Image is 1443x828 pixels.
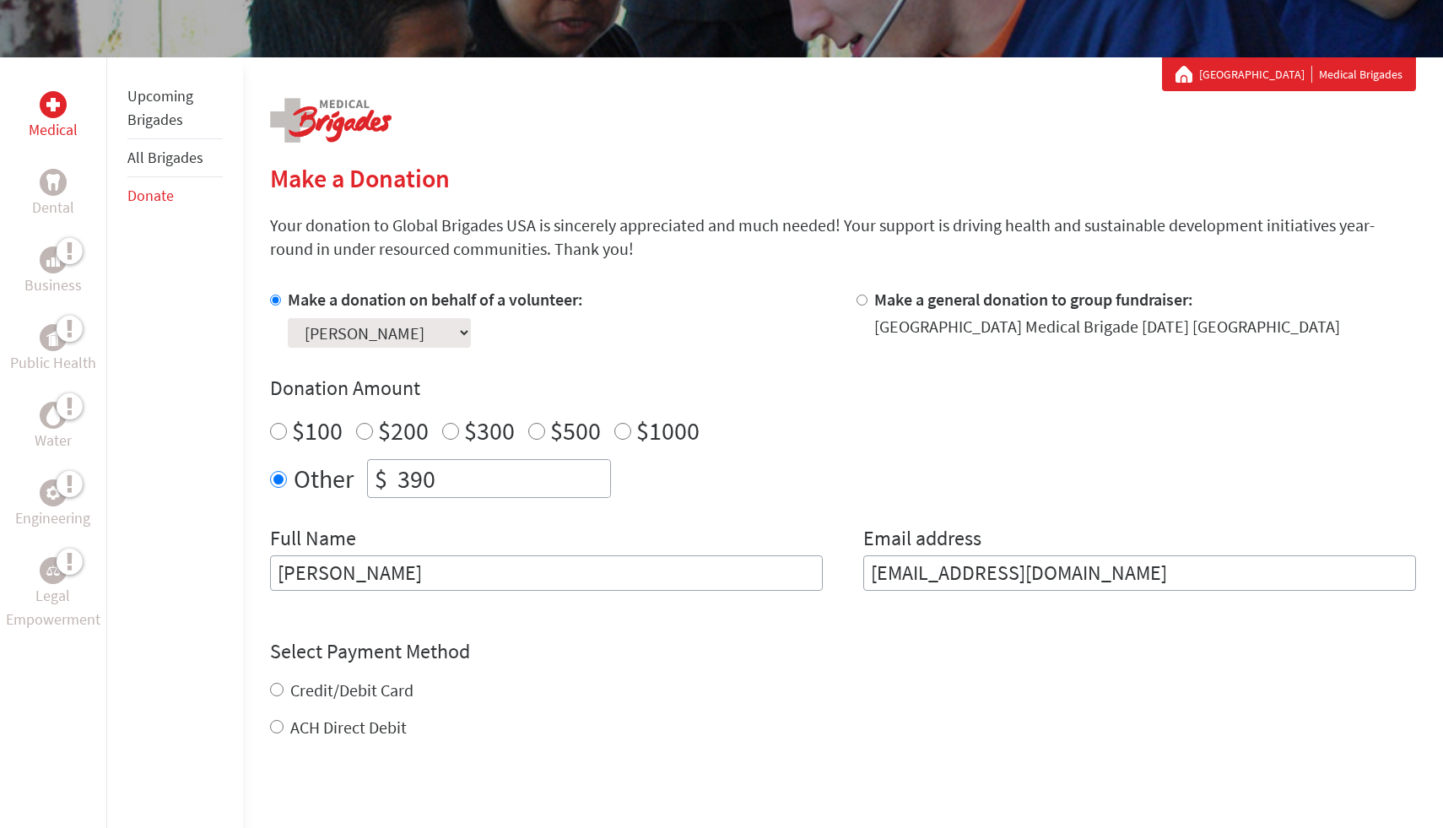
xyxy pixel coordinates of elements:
div: [GEOGRAPHIC_DATA] Medical Brigade [DATE] [GEOGRAPHIC_DATA] [874,315,1340,338]
img: Medical [46,98,60,111]
div: Dental [40,169,67,196]
p: Business [24,273,82,297]
li: Donate [127,177,223,214]
a: BusinessBusiness [24,246,82,297]
a: All Brigades [127,148,203,167]
li: Upcoming Brigades [127,78,223,139]
div: $ [368,460,394,497]
li: All Brigades [127,139,223,177]
label: ACH Direct Debit [290,717,407,738]
p: Public Health [10,351,96,375]
input: Enter Full Name [270,555,823,591]
a: Donate [127,186,174,205]
label: Full Name [270,525,356,555]
div: Public Health [40,324,67,351]
a: WaterWater [35,402,72,452]
img: Dental [46,174,60,190]
label: $100 [292,414,343,446]
label: $200 [378,414,429,446]
img: logo-medical.png [270,98,392,143]
p: Medical [29,118,78,142]
img: Legal Empowerment [46,566,60,576]
p: Water [35,429,72,452]
label: Credit/Debit Card [290,679,413,701]
img: Public Health [46,329,60,346]
img: Business [46,253,60,267]
a: [GEOGRAPHIC_DATA] [1199,66,1312,83]
p: Engineering [15,506,90,530]
label: $300 [464,414,515,446]
a: EngineeringEngineering [15,479,90,530]
label: Email address [863,525,981,555]
div: Medical Brigades [1175,66,1402,83]
p: Legal Empowerment [3,584,103,631]
input: Enter Amount [394,460,610,497]
label: Other [294,459,354,498]
div: Engineering [40,479,67,506]
a: Legal EmpowermentLegal Empowerment [3,557,103,631]
img: Water [46,405,60,425]
div: Water [40,402,67,429]
div: Legal Empowerment [40,557,67,584]
a: MedicalMedical [29,91,78,142]
label: $500 [550,414,601,446]
label: $1000 [636,414,700,446]
a: Upcoming Brigades [127,86,193,129]
h2: Make a Donation [270,163,1416,193]
p: Dental [32,196,74,219]
label: Make a donation on behalf of a volunteer: [288,289,583,310]
input: Your Email [863,555,1416,591]
img: Engineering [46,486,60,500]
p: Your donation to Global Brigades USA is sincerely appreciated and much needed! Your support is dr... [270,214,1416,261]
div: Medical [40,91,67,118]
h4: Donation Amount [270,375,1416,402]
a: DentalDental [32,169,74,219]
h4: Select Payment Method [270,638,1416,665]
a: Public HealthPublic Health [10,324,96,375]
label: Make a general donation to group fundraiser: [874,289,1193,310]
div: Business [40,246,67,273]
